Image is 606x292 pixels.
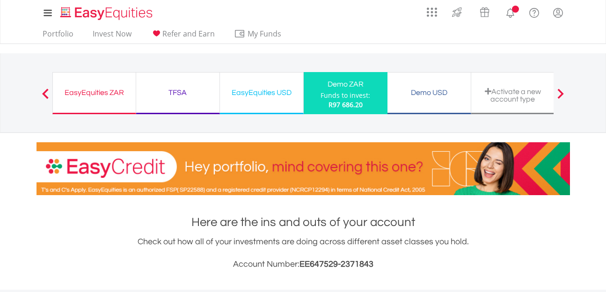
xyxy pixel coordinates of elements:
[522,2,546,21] a: FAQ's and Support
[39,29,77,44] a: Portfolio
[37,235,570,271] div: Check out how all of your investments are doing across different asset classes you hold.
[37,142,570,195] img: EasyCredit Promotion Banner
[89,29,135,44] a: Invest Now
[226,86,298,99] div: EasyEquities USD
[421,2,443,17] a: AppsGrid
[498,2,522,21] a: Notifications
[393,86,465,99] div: Demo USD
[57,2,156,21] a: Home page
[321,91,370,100] div: Funds to invest:
[477,5,492,20] img: vouchers-v2.svg
[299,260,373,269] span: EE647529-2371843
[427,7,437,17] img: grid-menu-icon.svg
[329,100,363,109] span: R97 686.20
[234,28,295,40] span: My Funds
[449,5,465,20] img: thrive-v2.svg
[142,86,214,99] div: TFSA
[477,88,549,103] div: Activate a new account type
[309,78,382,91] div: Demo ZAR
[37,258,570,271] h3: Account Number:
[546,2,570,23] a: My Profile
[162,29,215,39] span: Refer and Earn
[37,214,570,231] h1: Here are the ins and outs of your account
[147,29,219,44] a: Refer and Earn
[58,86,130,99] div: EasyEquities ZAR
[471,2,498,20] a: Vouchers
[58,6,156,21] img: EasyEquities_Logo.png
